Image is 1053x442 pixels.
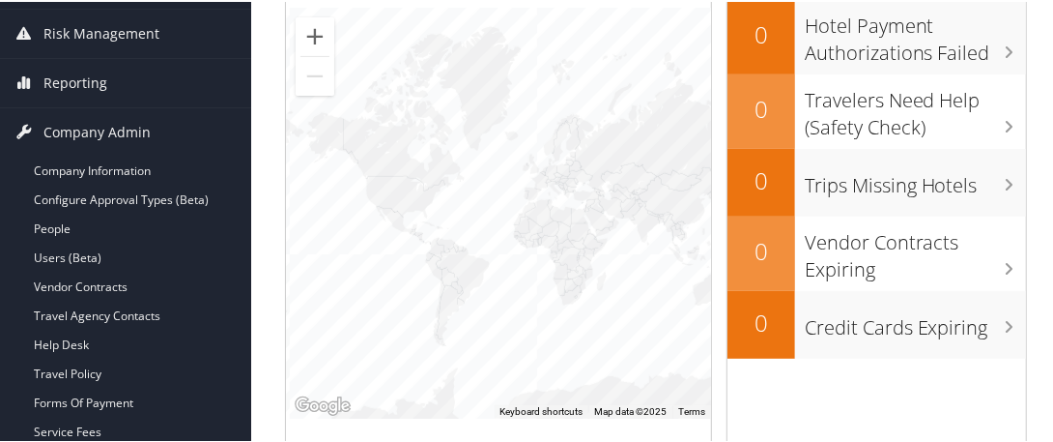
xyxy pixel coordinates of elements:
span: Company Admin [43,106,151,155]
a: 0Trips Missing Hotels [727,147,1026,215]
a: Terms (opens in new tab) [678,404,705,415]
h2: 0 [727,16,795,49]
button: Zoom in [296,15,334,54]
h3: Hotel Payment Authorizations Failed [805,1,1026,65]
a: 0Credit Cards Expiring [727,289,1026,357]
h3: Vendor Contracts Expiring [805,218,1026,281]
h2: 0 [727,162,795,195]
h2: 0 [727,305,795,338]
span: Risk Management [43,8,159,56]
h2: 0 [727,233,795,266]
a: 0Vendor Contracts Expiring [727,215,1026,289]
span: Reporting [43,57,107,105]
span: Map data ©2025 [594,404,667,415]
a: Open this area in Google Maps (opens a new window) [291,392,355,417]
button: Zoom out [296,55,334,94]
h3: Travelers Need Help (Safety Check) [805,75,1026,139]
h3: Credit Cards Expiring [805,303,1026,339]
img: Google [291,392,355,417]
h2: 0 [727,91,795,124]
h3: Trips Missing Hotels [805,161,1026,197]
a: 0Travelers Need Help (Safety Check) [727,73,1026,147]
button: Keyboard shortcuts [499,403,583,417]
